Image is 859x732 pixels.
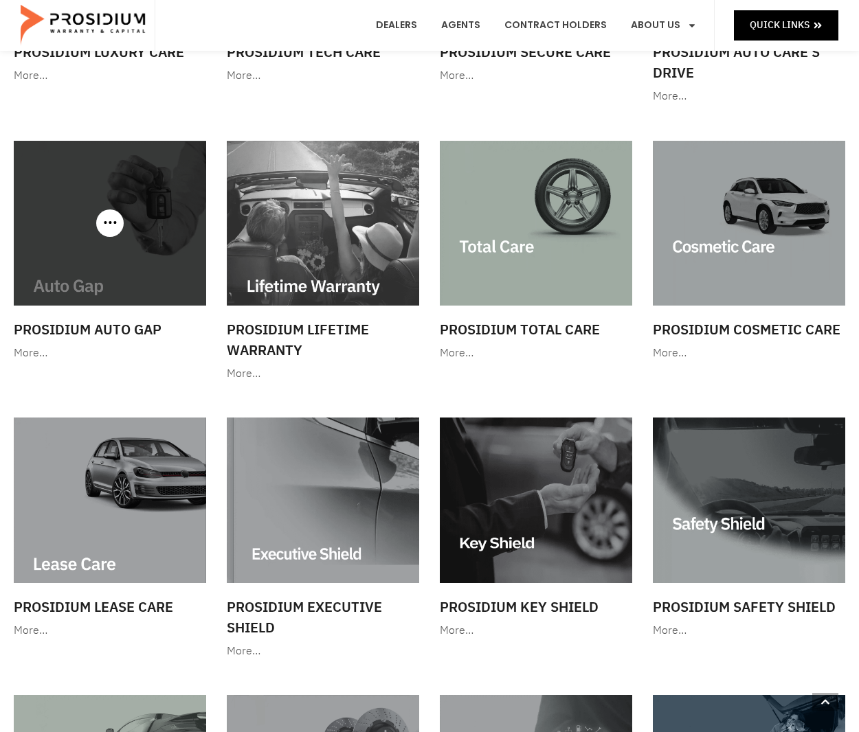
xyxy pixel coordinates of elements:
[7,411,213,647] a: Prosidium Lease Care More…
[14,319,206,340] h3: Prosidium Auto Gap
[653,319,845,340] h3: Prosidium Cosmetic Care
[7,134,213,370] a: Prosidium Auto Gap More…
[433,134,639,370] a: Prosidium Total Care More…
[440,66,632,86] div: More…
[220,411,426,667] a: Prosidium Executive Shield More…
[440,621,632,641] div: More…
[750,16,810,34] span: Quick Links
[646,411,852,647] a: Prosidium Safety Shield More…
[653,343,845,363] div: More…
[653,597,845,617] h3: Prosidium Safety Shield
[433,411,639,647] a: Prosidium Key Shield More…
[14,343,206,363] div: More…
[227,319,419,361] h3: Prosidium Lifetime Warranty
[440,597,632,617] h3: Prosidium Key Shield
[14,621,206,641] div: More…
[440,319,632,340] h3: Prosidium Total Care
[14,597,206,617] h3: Prosidium Lease Care
[227,42,419,62] h3: Prosidium Tech Care
[14,66,206,86] div: More…
[653,87,845,106] div: More…
[227,597,419,638] h3: Prosidium Executive Shield
[220,134,426,391] a: Prosidium Lifetime Warranty More…
[734,10,838,40] a: Quick Links
[653,42,845,83] h3: Prosidium Auto Care S Drive
[227,364,419,384] div: More…
[440,42,632,62] h3: Prosidium Secure Care
[440,343,632,363] div: More…
[227,66,419,86] div: More…
[646,134,852,370] a: Prosidium Cosmetic Care More…
[227,641,419,661] div: More…
[14,42,206,62] h3: Prosidium Luxury Care
[653,621,845,641] div: More…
